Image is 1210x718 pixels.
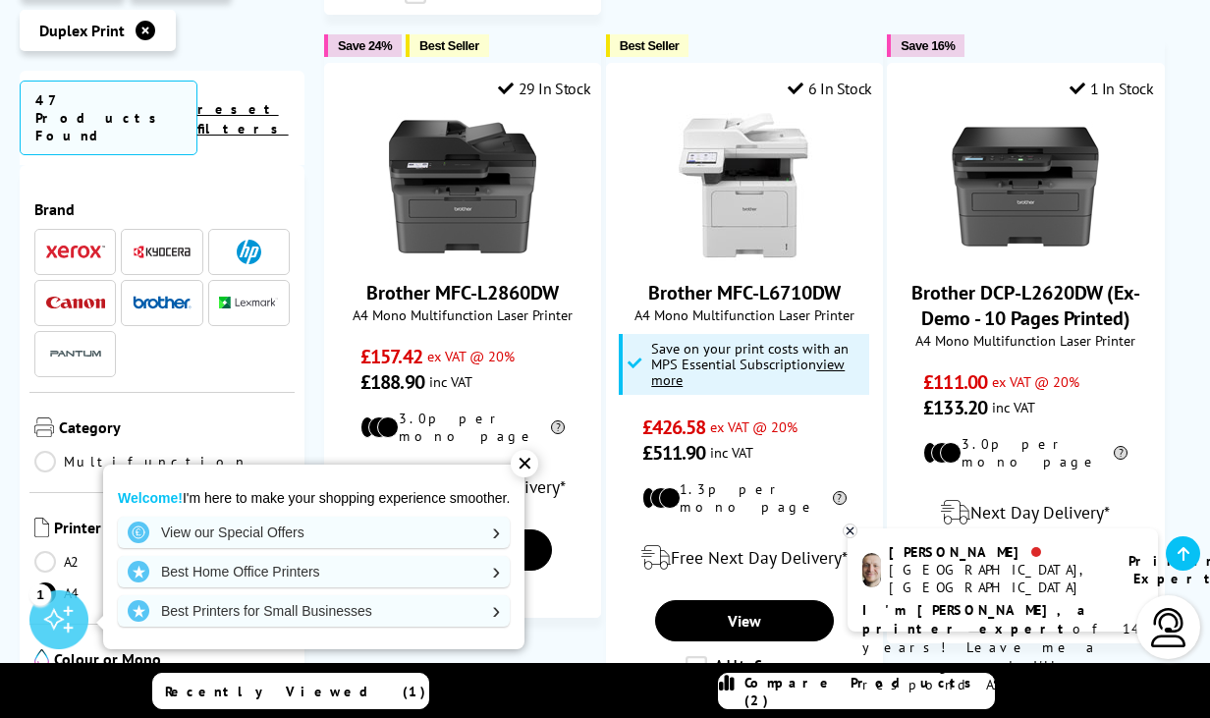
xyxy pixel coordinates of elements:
[898,485,1153,540] div: modal_delivery
[898,331,1153,350] span: A4 Mono Multifunction Laser Printer
[219,297,278,308] img: Lexmark
[651,339,849,389] span: Save on your print costs with an MPS Essential Subscription
[118,517,510,548] a: View our Special Offers
[620,38,680,53] span: Best Seller
[335,305,590,324] span: A4 Mono Multifunction Laser Printer
[642,480,847,516] li: 1.3p per mono page
[34,417,54,437] img: Category
[911,280,1140,331] a: Brother DCP-L2620DW (Ex-Demo - 10 Pages Printed)
[133,296,192,309] img: Brother
[46,342,105,366] a: Pantum
[710,443,753,462] span: inc VAT
[46,342,105,365] img: Pantum
[34,649,49,669] img: Colour or Mono
[165,683,426,700] span: Recently Viewed (1)
[197,100,289,138] a: reset filters
[992,398,1035,416] span: inc VAT
[133,245,192,259] img: Kyocera
[889,543,1104,561] div: [PERSON_NAME]
[118,489,510,507] p: I'm here to make your shopping experience smoother.
[29,583,51,605] div: 1
[338,38,392,53] span: Save 24%
[219,240,278,264] a: HP
[324,34,402,57] button: Save 24%
[406,34,489,57] button: Best Seller
[498,79,590,98] div: 29 In Stock
[923,435,1127,470] li: 3.0p per mono page
[389,245,536,264] a: Brother MFC-L2860DW
[360,344,422,369] span: £157.42
[20,81,197,155] span: 47 Products Found
[360,369,424,395] span: £188.90
[992,372,1079,391] span: ex VAT @ 20%
[671,113,818,260] img: Brother MFC-L6710DW
[1070,79,1154,98] div: 1 In Stock
[686,656,805,678] label: Add to Compare
[46,297,105,309] img: Canon
[133,240,192,264] a: Kyocera
[34,582,162,604] a: A4
[152,673,429,709] a: Recently Viewed (1)
[642,414,706,440] span: £426.58
[889,561,1104,596] div: [GEOGRAPHIC_DATA], [GEOGRAPHIC_DATA]
[54,649,290,673] span: Colour or Mono
[118,490,183,506] strong: Welcome!
[511,450,538,477] div: ✕
[671,245,818,264] a: Brother MFC-L6710DW
[655,600,834,641] a: View
[952,245,1099,264] a: Brother DCP-L2620DW (Ex-Demo - 10 Pages Printed)
[648,280,841,305] a: Brother MFC-L6710DW
[34,199,290,219] span: Brand
[46,291,105,315] a: Canon
[46,245,105,258] img: Xerox
[46,240,105,264] a: Xerox
[923,369,987,395] span: £111.00
[360,410,565,445] li: 3.0p per mono page
[419,38,479,53] span: Best Seller
[237,240,261,264] img: HP
[34,551,162,573] a: A2
[54,518,290,541] span: Printer Size
[34,518,49,537] img: Printer Size
[617,305,872,324] span: A4 Mono Multifunction Laser Printer
[133,291,192,315] a: Brother
[617,530,872,585] div: modal_delivery
[718,673,995,709] a: Compare Products (2)
[923,395,987,420] span: £133.20
[219,291,278,315] a: Lexmark
[427,347,515,365] span: ex VAT @ 20%
[887,34,964,57] button: Save 16%
[642,440,706,466] span: £511.90
[429,372,472,391] span: inc VAT
[118,556,510,587] a: Best Home Office Printers
[366,280,559,305] a: Brother MFC-L2860DW
[901,38,955,53] span: Save 16%
[606,34,689,57] button: Best Seller
[862,601,1091,637] b: I'm [PERSON_NAME], a printer expert
[952,113,1099,260] img: Brother DCP-L2620DW (Ex-Demo - 10 Pages Printed)
[1149,608,1188,647] img: user-headset-light.svg
[34,451,248,472] a: Multifunction
[710,417,797,436] span: ex VAT @ 20%
[788,79,872,98] div: 6 In Stock
[389,113,536,260] img: Brother MFC-L2860DW
[862,601,1143,694] p: of 14 years! Leave me a message and I'll respond ASAP
[118,595,510,627] a: Best Printers for Small Businesses
[862,553,881,587] img: ashley-livechat.png
[744,674,994,709] span: Compare Products (2)
[39,21,125,40] span: Duplex Print
[59,417,290,441] span: Category
[651,355,845,389] u: view more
